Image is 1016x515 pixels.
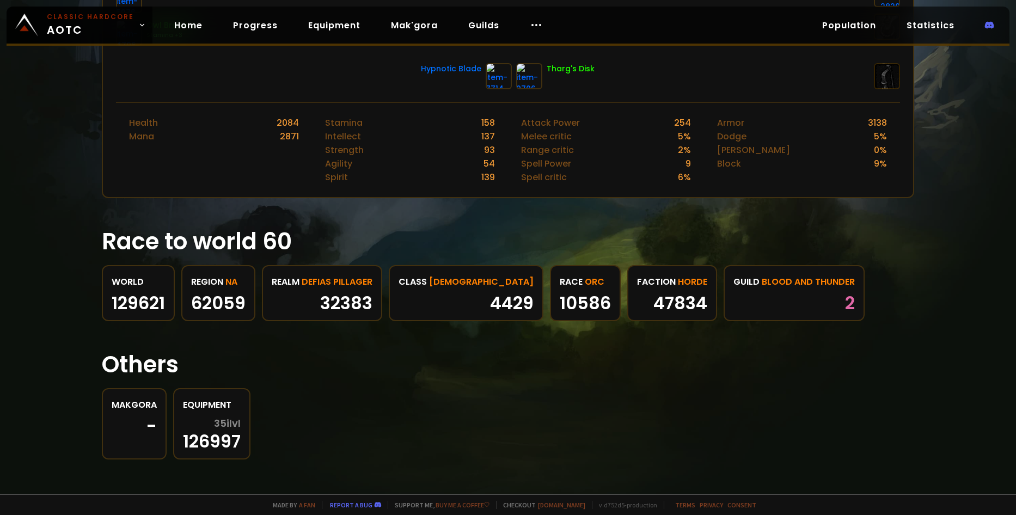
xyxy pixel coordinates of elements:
[868,116,887,130] div: 3138
[727,501,756,509] a: Consent
[637,295,707,311] div: 47834
[112,295,165,311] div: 129621
[214,418,241,429] span: 35 ilvl
[272,295,372,311] div: 32383
[483,157,495,170] div: 54
[399,295,534,311] div: 4429
[325,143,364,157] div: Strength
[813,14,885,36] a: Population
[272,275,372,289] div: realm
[496,501,585,509] span: Checkout
[181,265,255,321] a: regionNA62059
[262,265,382,321] a: realmDefias Pillager32383
[481,170,495,184] div: 139
[686,157,691,170] div: 9
[521,143,574,157] div: Range critic
[325,116,363,130] div: Stamina
[325,170,348,184] div: Spirit
[700,501,723,509] a: Privacy
[399,275,534,289] div: class
[382,14,446,36] a: Mak'gora
[560,275,611,289] div: race
[874,157,887,170] div: 9 %
[481,116,495,130] div: 158
[191,275,246,289] div: region
[874,143,887,157] div: 0 %
[102,265,175,321] a: World129621
[678,275,707,289] span: Horde
[898,14,963,36] a: Statistics
[129,116,158,130] div: Health
[538,501,585,509] a: [DOMAIN_NAME]
[762,275,855,289] span: Blood and Thunder
[421,63,481,75] div: Hypnotic Blade
[486,63,512,89] img: item-7714
[874,130,887,143] div: 5 %
[429,275,534,289] span: [DEMOGRAPHIC_DATA]
[102,347,915,382] h1: Others
[678,143,691,157] div: 2 %
[325,157,352,170] div: Agility
[550,265,621,321] a: raceOrc10586
[675,501,695,509] a: Terms
[484,143,495,157] div: 93
[47,12,134,38] span: AOTC
[717,130,746,143] div: Dodge
[166,14,211,36] a: Home
[112,418,157,434] div: -
[678,130,691,143] div: 5 %
[7,7,152,44] a: Classic HardcoreAOTC
[389,265,543,321] a: class[DEMOGRAPHIC_DATA]4429
[560,295,611,311] div: 10586
[733,295,855,311] div: 2
[547,63,595,75] div: Tharg's Disk
[585,275,604,289] span: Orc
[460,14,508,36] a: Guilds
[302,275,372,289] span: Defias Pillager
[521,130,572,143] div: Melee critic
[112,275,165,289] div: World
[299,501,315,509] a: a fan
[733,275,855,289] div: guild
[280,130,299,143] div: 2871
[592,501,657,509] span: v. d752d5 - production
[521,157,571,170] div: Spell Power
[277,116,299,130] div: 2084
[325,130,361,143] div: Intellect
[436,501,489,509] a: Buy me a coffee
[637,275,707,289] div: faction
[388,501,489,509] span: Support me,
[191,295,246,311] div: 62059
[266,501,315,509] span: Made by
[330,501,372,509] a: Report a bug
[299,14,369,36] a: Equipment
[627,265,717,321] a: factionHorde47834
[521,170,567,184] div: Spell critic
[129,130,154,143] div: Mana
[225,275,237,289] span: NA
[112,398,157,412] div: Makgora
[516,63,542,89] img: item-9706
[717,143,790,157] div: [PERSON_NAME]
[183,418,241,450] div: 126997
[102,388,167,459] a: Makgora-
[674,116,691,130] div: 254
[183,398,241,412] div: Equipment
[521,116,580,130] div: Attack Power
[717,157,741,170] div: Block
[481,130,495,143] div: 137
[173,388,250,459] a: Equipment35ilvl126997
[678,170,691,184] div: 6 %
[102,224,915,259] h1: Race to world 60
[224,14,286,36] a: Progress
[717,116,744,130] div: Armor
[47,12,134,22] small: Classic Hardcore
